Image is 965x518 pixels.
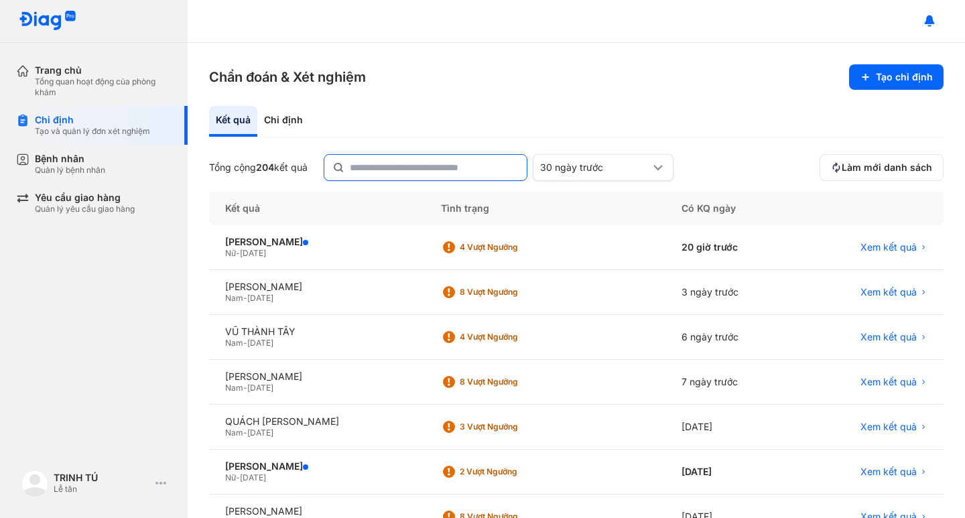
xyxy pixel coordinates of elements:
[860,466,917,478] span: Xem kết quả
[849,64,944,90] button: Tạo chỉ định
[225,326,409,338] div: VŨ THÀNH TÂY
[425,192,666,225] div: Tình trạng
[665,315,797,360] div: 6 ngày trước
[665,192,797,225] div: Có KQ ngày
[225,281,409,293] div: [PERSON_NAME]
[225,293,243,303] span: Nam
[665,405,797,450] div: [DATE]
[35,64,172,76] div: Trang chủ
[860,421,917,433] span: Xem kết quả
[243,428,247,438] span: -
[860,286,917,298] span: Xem kết quả
[247,383,273,393] span: [DATE]
[225,383,243,393] span: Nam
[243,293,247,303] span: -
[460,422,567,432] div: 3 Vượt ngưỡng
[35,114,150,126] div: Chỉ định
[35,153,105,165] div: Bệnh nhân
[257,106,310,137] div: Chỉ định
[240,248,266,258] span: [DATE]
[243,338,247,348] span: -
[860,241,917,253] span: Xem kết quả
[842,161,932,174] span: Làm mới danh sách
[240,472,266,482] span: [DATE]
[665,225,797,270] div: 20 giờ trước
[54,484,150,495] div: Lễ tân
[209,106,257,137] div: Kết quả
[35,204,135,214] div: Quản lý yêu cầu giao hàng
[35,165,105,176] div: Quản lý bệnh nhân
[665,270,797,315] div: 3 ngày trước
[225,460,409,472] div: [PERSON_NAME]
[860,376,917,388] span: Xem kết quả
[460,287,567,298] div: 8 Vượt ngưỡng
[820,154,944,181] button: Làm mới danh sách
[225,505,409,517] div: [PERSON_NAME]
[247,293,273,303] span: [DATE]
[540,161,650,174] div: 30 ngày trước
[665,360,797,405] div: 7 ngày trước
[243,383,247,393] span: -
[225,338,243,348] span: Nam
[247,428,273,438] span: [DATE]
[19,11,76,31] img: logo
[460,332,567,342] div: 4 Vượt ngưỡng
[236,248,240,258] span: -
[247,338,273,348] span: [DATE]
[665,450,797,495] div: [DATE]
[460,466,567,477] div: 2 Vượt ngưỡng
[54,472,150,484] div: TRINH TÚ
[209,161,308,174] div: Tổng cộng kết quả
[21,470,48,497] img: logo
[225,371,409,383] div: [PERSON_NAME]
[236,472,240,482] span: -
[35,192,135,204] div: Yêu cầu giao hàng
[256,161,274,173] span: 204
[225,472,236,482] span: Nữ
[460,242,567,253] div: 4 Vượt ngưỡng
[35,126,150,137] div: Tạo và quản lý đơn xét nghiệm
[460,377,567,387] div: 8 Vượt ngưỡng
[209,68,366,86] h3: Chẩn đoán & Xét nghiệm
[225,236,409,248] div: [PERSON_NAME]
[860,331,917,343] span: Xem kết quả
[225,248,236,258] span: Nữ
[35,76,172,98] div: Tổng quan hoạt động của phòng khám
[209,192,425,225] div: Kết quả
[225,415,409,428] div: QUÁCH [PERSON_NAME]
[225,428,243,438] span: Nam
